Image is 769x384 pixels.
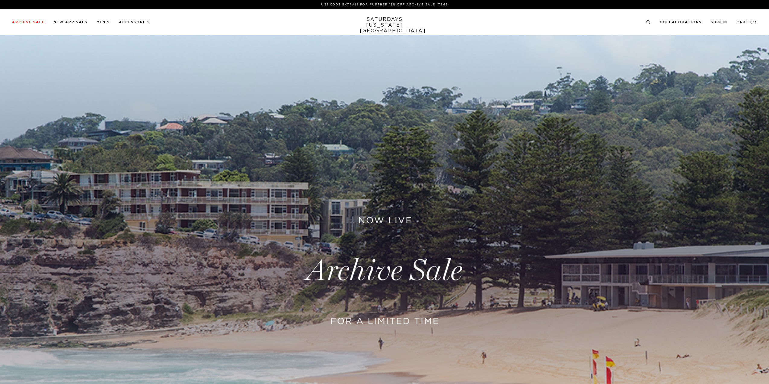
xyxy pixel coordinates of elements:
[119,21,150,24] a: Accessories
[54,21,88,24] a: New Arrivals
[360,17,410,34] a: SATURDAYS[US_STATE][GEOGRAPHIC_DATA]
[711,21,727,24] a: Sign In
[736,21,757,24] a: Cart (0)
[660,21,702,24] a: Collaborations
[97,21,110,24] a: Men's
[752,21,755,24] small: 0
[12,21,45,24] a: Archive Sale
[14,2,755,7] p: Use Code EXTRA15 for Further 15% Off Archive Sale Items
